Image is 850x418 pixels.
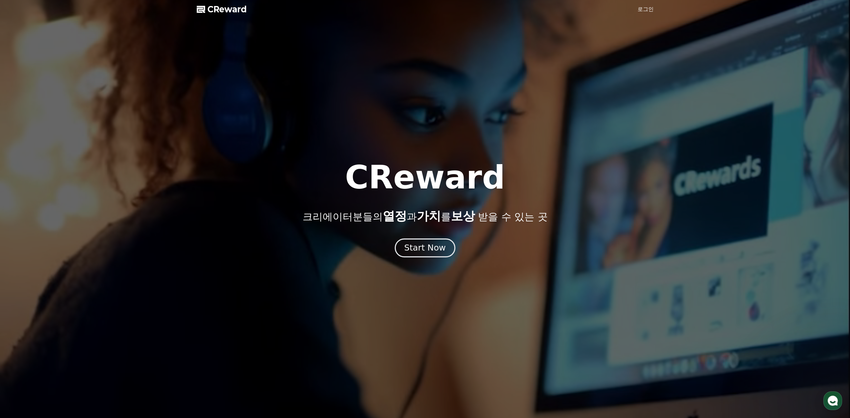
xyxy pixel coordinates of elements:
div: Start Now [404,242,446,254]
span: 홈 [21,222,25,227]
span: 보상 [451,209,475,223]
span: 대화 [61,222,69,227]
span: 가치 [416,209,441,223]
span: 설정 [103,222,111,227]
p: 크리에이터분들의 과 를 받을 수 있는 곳 [302,210,547,223]
a: 로그인 [638,5,654,13]
a: CReward [197,4,247,15]
span: CReward [207,4,247,15]
span: 열정 [382,209,406,223]
button: Start Now [395,238,455,257]
a: Start Now [396,246,454,252]
a: 홈 [2,212,44,228]
a: 대화 [44,212,86,228]
a: 설정 [86,212,128,228]
h1: CReward [345,161,505,193]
